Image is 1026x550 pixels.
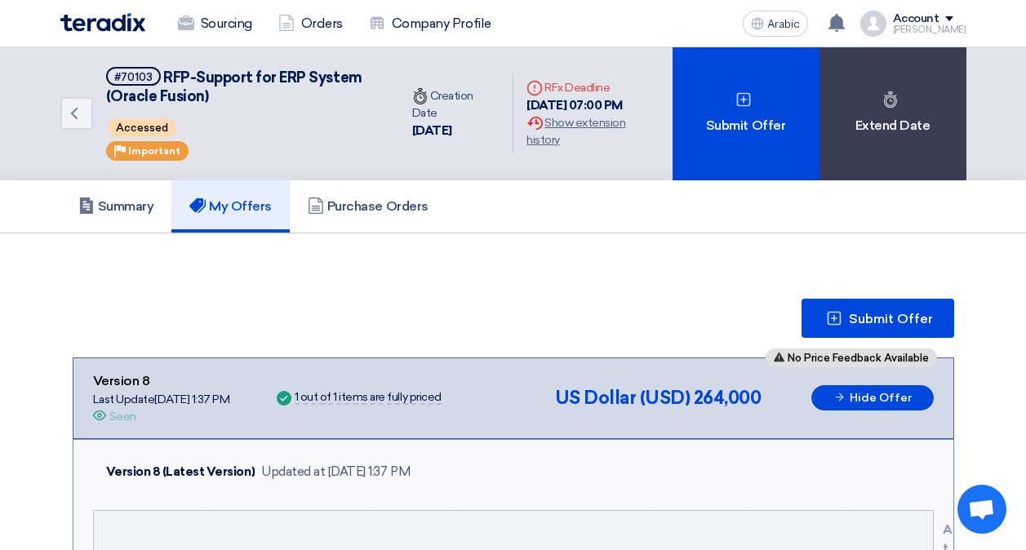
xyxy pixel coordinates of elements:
div: Version 8 (Latest Version) [106,463,255,481]
span: No Price Feedback Available [788,353,929,363]
button: Arabic [743,11,808,37]
span: RFP-Support for ERP System (Oracle Fusion) [106,69,362,105]
font: Hide Offer [850,391,912,405]
font: RFx Deadline [526,81,610,95]
font: Summary [98,198,154,214]
img: profile_test.png [860,11,886,37]
font: Sourcing [201,14,252,33]
div: [DATE] [412,122,500,140]
a: Summary [60,180,172,233]
span: 264,000 [694,387,762,409]
a: Sourcing [165,6,265,42]
div: [PERSON_NAME] [893,25,966,34]
font: Show extension history [526,116,625,147]
a: Orders [265,6,356,42]
span: Important [128,145,180,157]
a: Open chat [957,485,1006,534]
h5: RFP-Support for ERP System (Oracle Fusion) [106,67,380,107]
font: [DATE] 07:00 PM [526,98,623,113]
font: Creation Date [412,89,473,120]
img: Teradix logo [60,13,145,32]
span: Arabic [767,19,800,30]
font: Orders [301,14,343,33]
font: My Offers [209,198,272,214]
div: Updated at [DATE] 1:37 PM [261,463,410,481]
span: Submit Offer [849,313,933,326]
font: Company Profile [392,14,491,33]
font: Last Update [DATE] 1:37 PM [93,393,230,406]
font: Submit Offer [706,116,785,135]
div: Seen [109,408,136,425]
div: 1 out of 1 items are fully priced [295,392,442,405]
span: Accessed [108,118,176,137]
font: Extend Date [855,116,931,135]
a: My Offers [171,180,290,233]
button: Submit Offer [802,299,954,338]
div: #70103 [114,72,153,82]
span: US Dollar (USD) [555,387,691,409]
button: Hide Offer [811,385,934,410]
div: Account [893,12,939,26]
a: Purchase Orders [290,180,446,233]
font: Purchase Orders [327,198,429,214]
font: Version 8 [93,371,150,391]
